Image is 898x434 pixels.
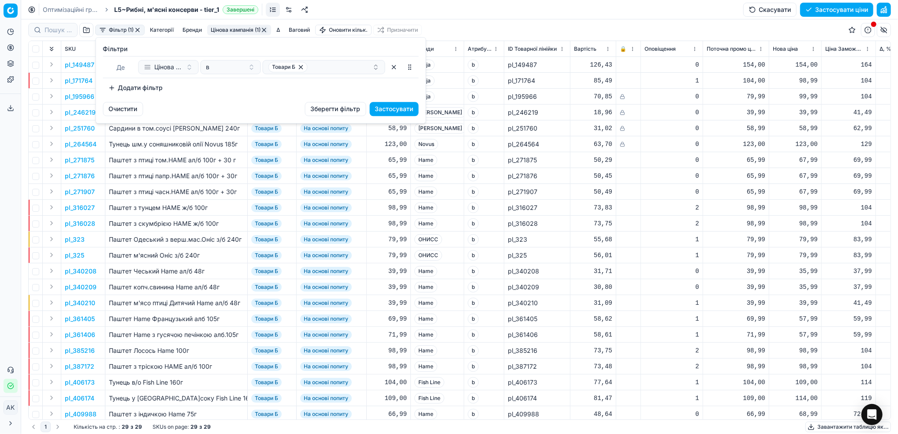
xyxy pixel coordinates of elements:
[263,60,385,74] button: Товари Б
[116,64,125,71] span: Де
[155,63,183,71] span: Цінова кампанія
[103,102,143,116] button: Очистити
[206,63,210,71] span: в
[370,102,419,116] button: Застосувати
[272,64,296,71] span: Товари Б
[103,81,168,95] button: Додати фільтр
[103,45,419,53] label: Фiльтри
[305,102,366,116] button: Зберегти фільтр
